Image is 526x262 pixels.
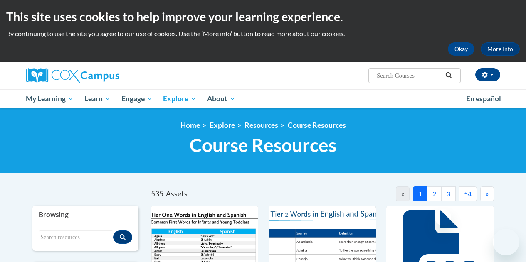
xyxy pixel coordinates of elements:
[442,71,455,81] button: Search
[26,68,119,83] img: Cox Campus
[475,68,500,81] button: Account Settings
[461,90,506,108] a: En español
[26,94,74,104] span: My Learning
[166,189,188,198] span: Assets
[180,121,200,130] a: Home
[376,71,442,81] input: Search Courses
[84,94,111,104] span: Learn
[121,94,153,104] span: Engage
[210,121,235,130] a: Explore
[79,89,116,108] a: Learn
[116,89,158,108] a: Engage
[26,68,176,83] a: Cox Campus
[466,94,501,103] span: En español
[158,89,202,108] a: Explore
[207,94,235,104] span: About
[163,94,196,104] span: Explore
[244,121,278,130] a: Resources
[441,186,456,201] button: 3
[413,186,427,201] button: 1
[322,186,494,201] nav: Pagination Navigation
[151,189,163,198] span: 535
[288,121,346,130] a: Course Resources
[435,209,451,225] iframe: Close message
[459,186,477,201] button: 54
[20,89,506,108] div: Main menu
[39,230,113,245] input: Search resources
[493,229,519,255] iframe: Button to launch messaging window
[448,42,474,56] button: Okay
[6,29,520,38] p: By continuing to use the site you agree to our use of cookies. Use the ‘More info’ button to read...
[202,89,241,108] a: About
[486,190,489,198] span: »
[6,8,520,25] h2: This site uses cookies to help improve your learning experience.
[480,186,494,201] button: Next
[190,134,336,156] span: Course Resources
[113,230,132,244] button: Search resources
[39,210,132,220] h3: Browsing
[481,42,520,56] a: More Info
[427,186,442,201] button: 2
[21,89,79,108] a: My Learning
